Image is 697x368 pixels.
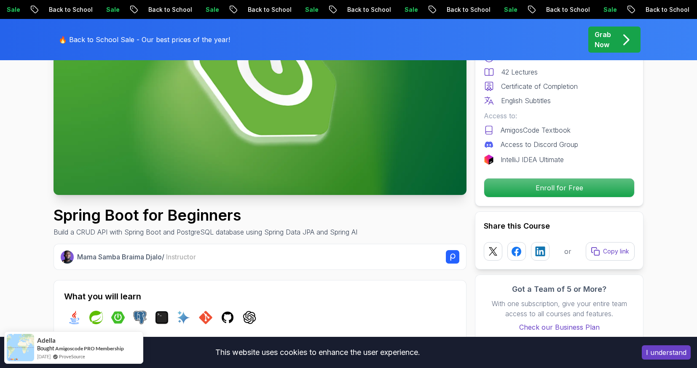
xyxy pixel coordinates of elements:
[484,299,635,319] p: With one subscription, give your entire team access to all courses and features.
[196,5,223,14] p: Sale
[501,96,551,106] p: English Subtitles
[484,220,635,232] h2: Share this Course
[55,345,124,352] a: Amigoscode PRO Membership
[7,334,34,361] img: provesource social proof notification image
[155,311,169,324] img: terminal logo
[501,125,571,135] p: AmigosCode Textbook
[295,5,322,14] p: Sale
[67,311,81,324] img: java logo
[6,343,629,362] div: This website uses cookies to enhance the user experience.
[642,345,691,360] button: Accept cookies
[54,227,357,237] p: Build a CRUD API with Spring Boot and PostgreSQL database using Spring Data JPA and Spring AI
[484,283,635,295] h3: Got a Team of 5 or More?
[338,5,395,14] p: Back to School
[501,67,538,77] p: 42 Lectures
[166,253,196,261] span: Instructor
[243,311,256,324] img: chatgpt logo
[77,252,196,262] p: Mama Samba Braima Djalo /
[536,5,594,14] p: Back to School
[199,311,212,324] img: git logo
[484,178,635,197] button: Enroll for Free
[395,5,422,14] p: Sale
[437,5,494,14] p: Back to School
[501,139,578,149] p: Access to Discord Group
[61,251,74,264] img: Nelson Djalo
[484,155,494,165] img: jetbrains logo
[133,311,147,324] img: postgres logo
[37,337,56,344] span: Adella
[484,111,635,121] p: Access to:
[111,311,125,324] img: spring-boot logo
[97,5,123,14] p: Sale
[59,353,85,360] a: ProveSource
[139,5,196,14] p: Back to School
[59,35,230,45] p: 🔥 Back to School Sale - Our best prices of the year!
[177,311,190,324] img: ai logo
[603,247,629,256] p: Copy link
[39,5,97,14] p: Back to School
[636,5,693,14] p: Back to School
[54,207,357,224] h1: Spring Boot for Beginners
[221,311,234,324] img: github logo
[238,5,295,14] p: Back to School
[484,179,634,197] p: Enroll for Free
[501,81,578,91] p: Certificate of Completion
[564,246,571,256] p: or
[494,5,521,14] p: Sale
[64,291,456,302] h2: What you will learn
[37,353,51,360] span: [DATE]
[501,155,564,165] p: IntelliJ IDEA Ultimate
[586,242,635,261] button: Copy link
[595,29,611,50] p: Grab Now
[89,311,103,324] img: spring logo
[594,5,621,14] p: Sale
[37,345,54,352] span: Bought
[484,322,635,332] a: Check our Business Plan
